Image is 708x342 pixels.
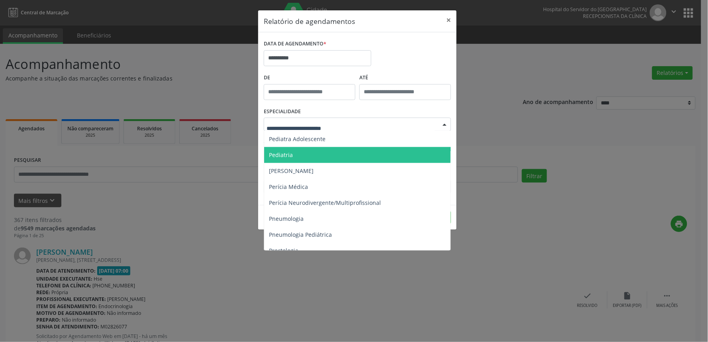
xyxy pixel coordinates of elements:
[269,151,293,159] span: Pediatria
[269,215,304,222] span: Pneumologia
[264,16,355,26] h5: Relatório de agendamentos
[269,135,326,143] span: Pediatra Adolescente
[269,199,381,206] span: Perícia Neurodivergente/Multiprofissional
[264,106,301,118] label: ESPECIALIDADE
[359,72,451,84] label: ATÉ
[441,10,457,30] button: Close
[269,167,314,175] span: [PERSON_NAME]
[269,231,332,238] span: Pneumologia Pediátrica
[264,38,326,50] label: DATA DE AGENDAMENTO
[269,247,298,254] span: Proctologia
[269,183,308,191] span: Perícia Médica
[264,72,355,84] label: De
